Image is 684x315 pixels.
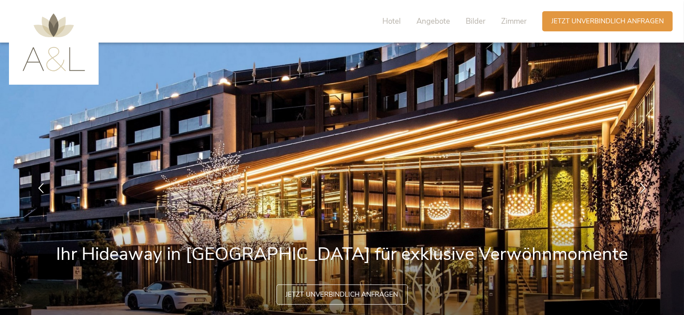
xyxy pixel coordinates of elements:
img: AMONTI & LUNARIS Wellnessresort [22,13,85,71]
span: Bilder [466,16,485,26]
span: Zimmer [501,16,527,26]
span: Hotel [382,16,401,26]
span: Jetzt unverbindlich anfragen [551,17,664,26]
span: Angebote [416,16,450,26]
span: Jetzt unverbindlich anfragen [286,290,398,299]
